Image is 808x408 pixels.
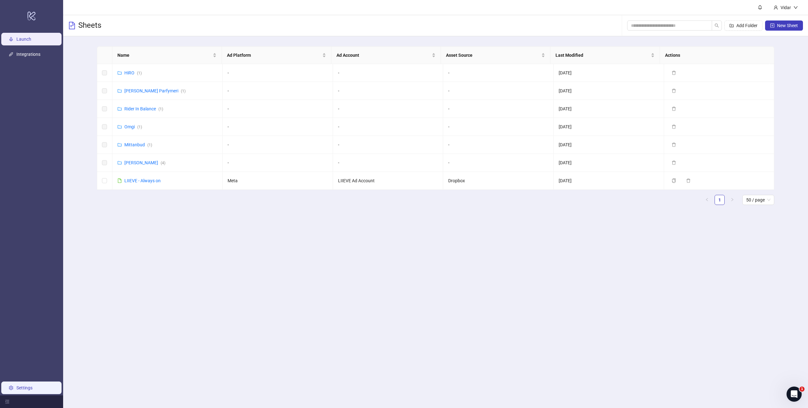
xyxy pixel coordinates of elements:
span: Last Modified [555,52,650,59]
td: [DATE] [554,136,664,154]
td: - [443,64,554,82]
span: Ad Account [336,52,431,59]
a: 1 [715,195,724,205]
span: delete [672,89,676,93]
a: Omgi(1) [124,124,142,129]
td: - [443,118,554,136]
td: - [223,136,333,154]
td: [DATE] [554,82,664,100]
li: 1 [715,195,725,205]
span: delete [672,125,676,129]
span: folder [117,143,122,147]
span: user [774,5,778,10]
th: Actions [660,47,769,64]
button: left [702,195,712,205]
td: - [223,64,333,82]
a: LIIEVE - Always on [124,178,161,183]
div: Vidar [778,4,793,11]
span: Name [117,52,211,59]
span: folder [117,71,122,75]
span: folder [117,125,122,129]
td: - [443,100,554,118]
td: [DATE] [554,64,664,82]
a: HiRO(1) [124,70,142,75]
h3: Sheets [78,20,101,31]
td: [DATE] [554,172,664,190]
span: Ad Platform [227,52,321,59]
a: Mittanbud(1) [124,142,152,147]
span: delete [672,160,676,165]
td: Meta [223,172,333,190]
a: Integrations [16,52,40,57]
span: 1 [799,387,805,392]
span: New Sheet [777,23,798,28]
td: - [333,64,443,82]
th: Last Modified [550,47,660,64]
div: Page Size [742,195,774,205]
td: - [333,154,443,172]
a: Settings [16,385,33,390]
span: folder [117,107,122,111]
td: [DATE] [554,100,664,118]
td: - [333,82,443,100]
span: ( 1 ) [158,107,163,111]
span: delete [672,143,676,147]
td: Dropbox [443,172,554,190]
td: - [223,82,333,100]
a: [PERSON_NAME](4) [124,160,165,165]
td: - [333,118,443,136]
td: - [443,136,554,154]
button: New Sheet [765,20,803,31]
li: Previous Page [702,195,712,205]
td: LIIEVE Ad Account [333,172,443,190]
span: delete [672,107,676,111]
span: ( 1 ) [137,125,142,129]
span: menu-fold [5,399,9,404]
span: bell [758,5,762,9]
td: - [223,154,333,172]
td: - [443,82,554,100]
td: - [223,100,333,118]
a: Rider In Balance(1) [124,106,163,111]
span: ( 1 ) [181,89,186,93]
th: Ad Platform [222,47,331,64]
button: right [727,195,737,205]
span: folder [117,160,122,165]
li: Next Page [727,195,737,205]
td: - [443,154,554,172]
td: - [333,100,443,118]
span: ( 4 ) [161,161,165,165]
span: plus-square [770,23,775,28]
span: 50 / page [746,195,770,205]
span: folder [117,89,122,93]
a: [PERSON_NAME] Parfymeri(1) [124,88,186,93]
td: - [223,118,333,136]
span: delete [686,178,691,183]
button: Add Folder [724,20,763,31]
span: copy [672,178,676,183]
span: search [715,23,719,28]
span: folder-add [729,23,734,28]
td: [DATE] [554,118,664,136]
span: file-text [68,22,76,29]
span: delete [672,71,676,75]
span: ( 1 ) [147,143,152,147]
span: Add Folder [736,23,757,28]
span: ( 1 ) [137,71,142,75]
td: [DATE] [554,154,664,172]
iframe: Intercom live chat [787,387,802,402]
a: Launch [16,37,31,42]
th: Ad Account [331,47,441,64]
th: Asset Source [441,47,550,64]
span: file [117,178,122,183]
span: left [705,198,709,201]
span: Asset Source [446,52,540,59]
th: Name [112,47,222,64]
td: - [333,136,443,154]
span: down [793,5,798,10]
span: right [730,198,734,201]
